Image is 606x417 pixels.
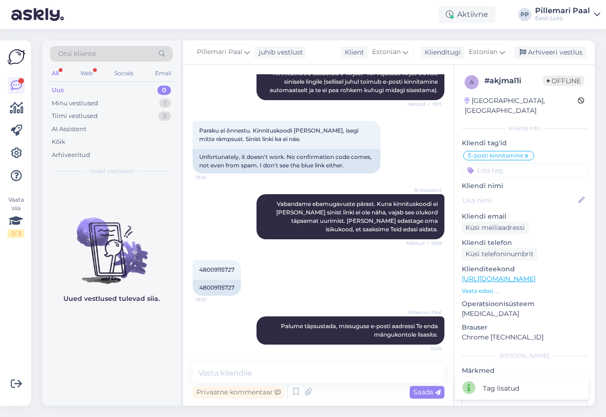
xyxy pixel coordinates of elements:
span: Offline [543,76,584,86]
span: 19:18 [195,174,231,181]
span: Palume täpsustada, missuguse e-posti aadressi Te enda mängukontole lisasite. [281,323,439,338]
div: [GEOGRAPHIC_DATA], [GEOGRAPHIC_DATA] [465,96,578,116]
span: 19:36 [406,345,442,352]
div: Arhiveeri vestlus [514,46,586,59]
div: PP [518,8,531,21]
p: Chrome [TECHNICAL_ID] [462,332,587,342]
div: Vaata siia [8,196,24,238]
div: Tag lisatud [483,384,519,393]
div: Pillemari Paal [535,7,590,15]
p: Vaata edasi ... [462,287,587,295]
span: Uued vestlused [90,167,133,175]
a: Pillemari PaalEesti Loto [535,7,600,22]
input: Lisa tag [462,163,587,177]
span: Saada [413,388,441,396]
div: Web [78,67,95,79]
div: Tiimi vestlused [52,111,98,121]
span: a [470,79,474,86]
p: Uued vestlused tulevad siia. [63,294,160,304]
div: Kõik [52,137,65,147]
span: Nähtud ✓ 19:11 [406,101,442,108]
span: Otsi kliente [58,49,96,59]
img: No chats [42,201,180,285]
p: Kliendi telefon [462,238,587,248]
div: Klient [341,47,364,57]
span: 19:19 [195,296,231,303]
div: Minu vestlused [52,99,98,108]
div: 48009115727 [193,280,241,296]
p: Operatsioonisüsteem [462,299,587,309]
div: [PERSON_NAME] [462,352,587,360]
div: Küsi telefoninumbrit [462,248,537,260]
div: Privaatne kommentaar [193,386,284,399]
img: Askly Logo [8,48,25,66]
p: Märkmed [462,366,587,376]
div: All [50,67,61,79]
p: Kliendi email [462,212,587,221]
div: Arhiveeritud [52,150,90,160]
span: Paraku ei õnnestu. Kinnituskoodi [PERSON_NAME], isegi mitte rämpsust. Sinist linki ka ei näe. [199,127,360,142]
div: Klienditugi [421,47,461,57]
input: Lisa nimi [462,195,576,205]
div: 1 [159,99,171,108]
span: Pillemari Paal [197,47,242,57]
div: Küsi meiliaadressi [462,221,528,234]
div: 0 [157,86,171,95]
div: 5 [158,111,171,121]
div: Kliendi info [462,124,587,133]
div: Uus [52,86,64,95]
span: Estonian [372,47,401,57]
div: juhib vestlust [255,47,303,57]
span: 48009115727 [199,266,234,273]
p: Klienditeekond [462,264,587,274]
div: Aktiivne [438,6,496,23]
div: AI Assistent [52,125,86,134]
span: Estonian [469,47,497,57]
span: Vabandame ebamugavuste pärast. Kuna kinnituskoodi ei [PERSON_NAME] sinist linki ei ole näha, vaja... [276,200,439,233]
div: 2 / 3 [8,229,24,238]
div: # akjmal1i [484,75,543,87]
p: [MEDICAL_DATA] [462,309,587,319]
p: Brauser [462,323,587,332]
span: Nähtud ✓ 19:18 [406,240,442,247]
span: AI Assistent [406,187,442,194]
div: Eesti Loto [535,15,590,22]
p: Kliendi nimi [462,181,587,191]
div: Socials [112,67,135,79]
span: E-posti kinnitamine [468,153,523,158]
span: Pillemari Paal [406,309,442,316]
p: Kliendi tag'id [462,138,587,148]
a: [URL][DOMAIN_NAME] [462,275,536,283]
div: Email [153,67,173,79]
div: Unfortunately, it doesn't work. No confirmation code comes, not even from spam. I don't see the b... [193,149,381,173]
